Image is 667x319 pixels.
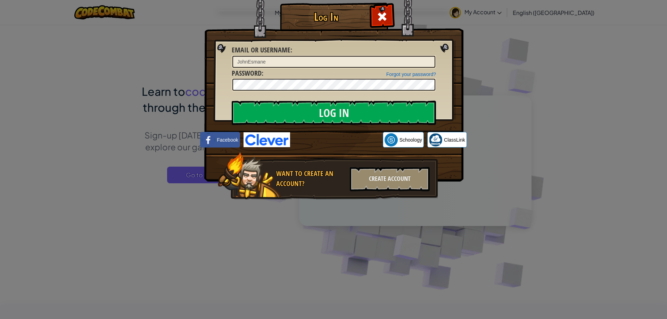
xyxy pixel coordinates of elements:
[232,68,262,78] span: Password
[244,132,290,147] img: clever-logo-blue.png
[290,132,383,148] iframe: Button na Mag-sign in gamit ang Google
[232,45,292,55] label: :
[400,136,422,143] span: Schoology
[232,45,290,54] span: Email or Username
[276,169,346,188] div: Want to create an account?
[282,11,370,23] h1: Log In
[217,136,238,143] span: Facebook
[444,136,465,143] span: ClassLink
[232,101,436,125] input: Log In
[386,72,436,77] a: Forgot your password?
[429,133,442,146] img: classlink-logo-small.png
[350,167,430,191] div: Create Account
[232,68,263,78] label: :
[202,133,215,146] img: facebook_small.png
[385,133,398,146] img: schoology.png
